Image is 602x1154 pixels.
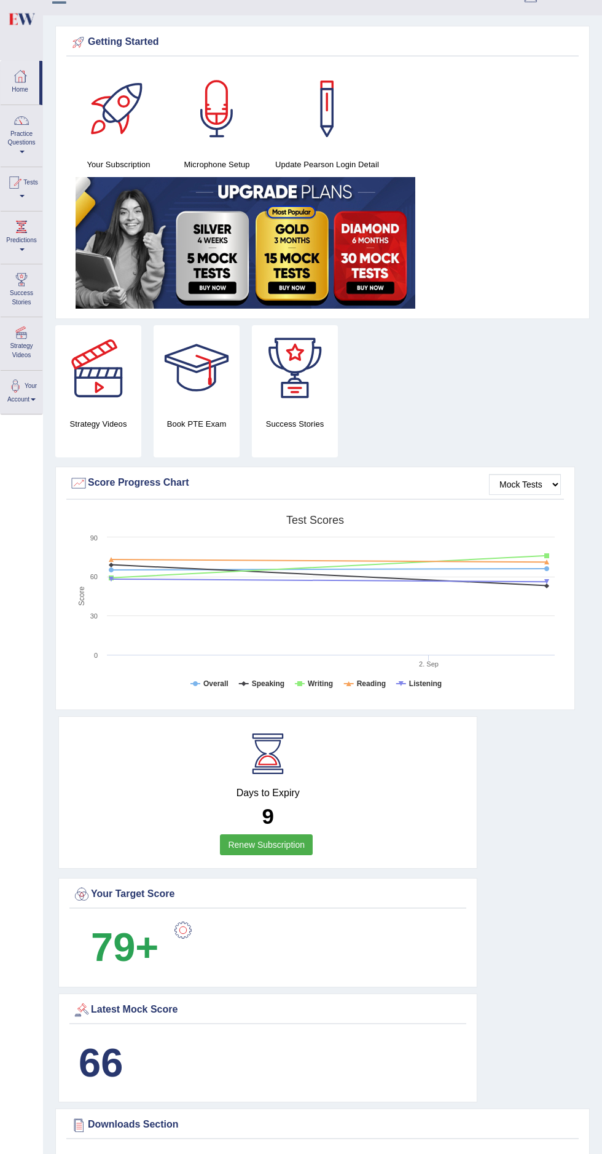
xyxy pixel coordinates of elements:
[72,788,463,799] h4: Days to Expiry
[69,1116,576,1134] div: Downloads Section
[262,804,273,828] b: 9
[79,1040,123,1085] b: 66
[1,317,42,366] a: Strategy Videos
[357,679,386,688] tspan: Reading
[203,679,229,688] tspan: Overall
[90,612,98,620] text: 30
[252,679,284,688] tspan: Speaking
[91,925,158,970] b: 79+
[94,652,98,659] text: 0
[308,679,333,688] tspan: Writing
[1,167,42,207] a: Tests
[1,105,42,163] a: Practice Questions
[1,61,39,101] a: Home
[1,371,42,411] a: Your Account
[220,834,313,855] a: Renew Subscription
[1,264,42,313] a: Success Stories
[174,158,260,171] h4: Microphone Setup
[77,587,86,606] tspan: Score
[409,679,442,688] tspan: Listening
[154,417,240,430] h4: Book PTE Exam
[72,1001,463,1019] div: Latest Mock Score
[69,474,561,492] div: Score Progress Chart
[286,514,344,526] tspan: Test scores
[72,885,463,904] div: Your Target Score
[272,158,382,171] h4: Update Pearson Login Detail
[252,417,338,430] h4: Success Stories
[419,660,439,668] tspan: 2. Sep
[76,177,415,309] img: small5.jpg
[90,534,98,542] text: 90
[55,417,141,430] h4: Strategy Videos
[76,158,162,171] h4: Your Subscription
[90,573,98,580] text: 60
[69,33,576,52] div: Getting Started
[1,211,42,260] a: Predictions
